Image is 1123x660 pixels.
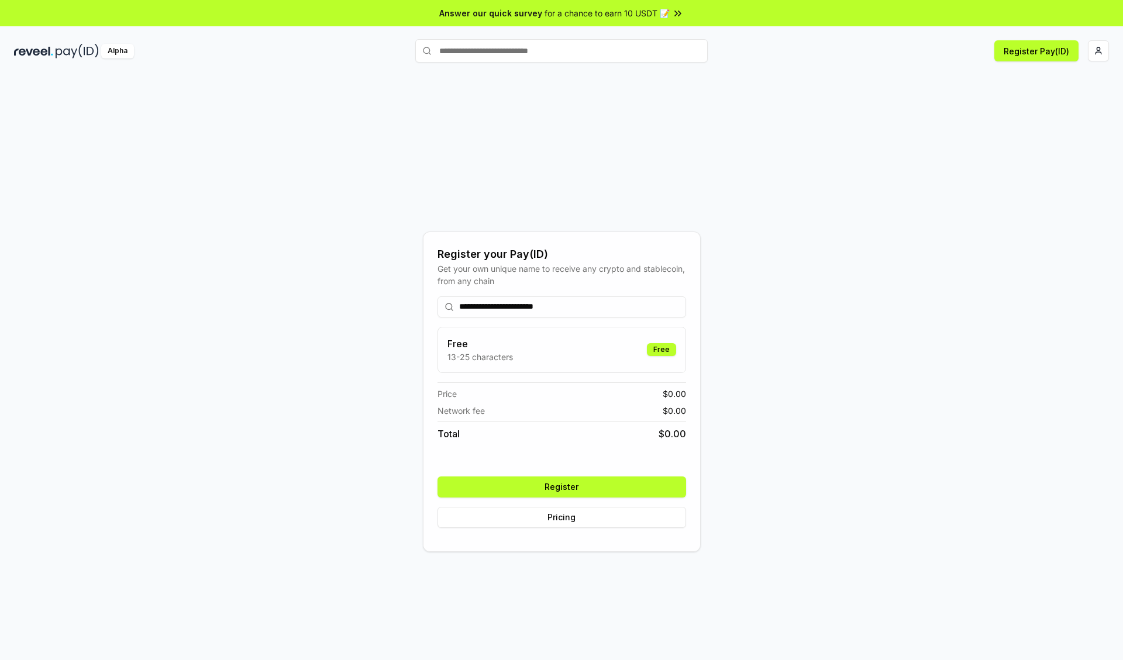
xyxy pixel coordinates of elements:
[439,7,542,19] span: Answer our quick survey
[438,262,686,287] div: Get your own unique name to receive any crypto and stablecoin, from any chain
[447,351,513,363] p: 13-25 characters
[659,427,686,441] span: $ 0.00
[647,343,676,356] div: Free
[14,44,53,58] img: reveel_dark
[438,405,485,417] span: Network fee
[56,44,99,58] img: pay_id
[101,44,134,58] div: Alpha
[438,476,686,497] button: Register
[663,388,686,400] span: $ 0.00
[545,7,670,19] span: for a chance to earn 10 USDT 📝
[438,427,460,441] span: Total
[994,40,1079,61] button: Register Pay(ID)
[663,405,686,417] span: $ 0.00
[447,337,513,351] h3: Free
[438,246,686,262] div: Register your Pay(ID)
[438,388,457,400] span: Price
[438,507,686,528] button: Pricing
